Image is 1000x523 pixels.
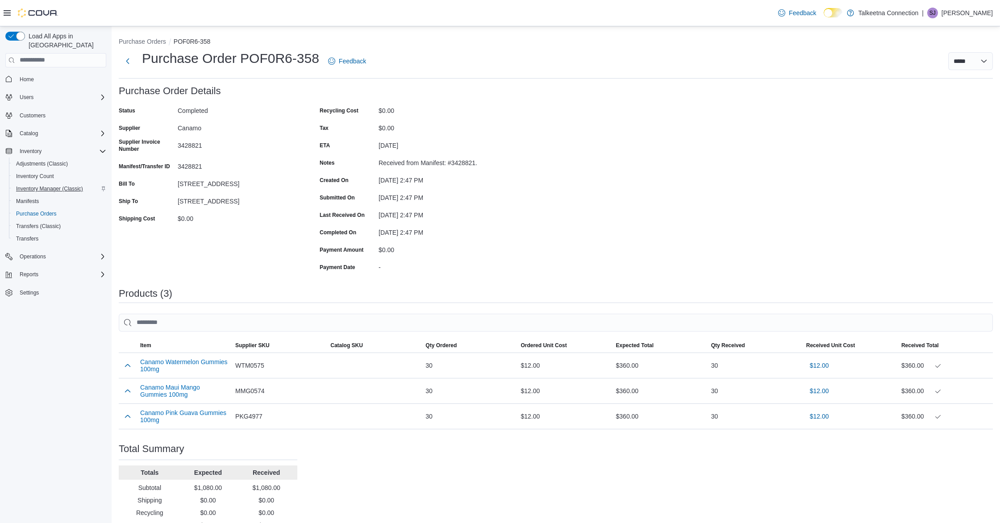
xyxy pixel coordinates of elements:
[325,52,370,70] a: Feedback
[320,125,329,132] label: Tax
[12,196,106,207] span: Manifests
[16,287,106,298] span: Settings
[119,107,135,114] label: Status
[20,148,42,155] span: Inventory
[379,104,498,114] div: $0.00
[239,508,294,517] p: $0.00
[379,208,498,219] div: [DATE] 2:47 PM
[178,104,297,114] div: Completed
[379,121,498,132] div: $0.00
[16,160,68,167] span: Adjustments (Classic)
[119,86,221,96] h3: Purchase Order Details
[422,338,517,353] button: Qty Ordered
[16,74,106,85] span: Home
[320,177,349,184] label: Created On
[119,138,174,153] label: Supplier Invoice Number
[16,251,50,262] button: Operations
[901,342,939,349] span: Received Total
[320,159,334,166] label: Notes
[379,260,498,271] div: -
[16,287,42,298] a: Settings
[9,232,110,245] button: Transfers
[806,342,855,349] span: Received Unit Cost
[140,358,228,373] button: Canamo Watermelon Gummies 100mg
[12,171,58,182] a: Inventory Count
[942,8,993,18] p: [PERSON_NAME]
[181,508,236,517] p: $0.00
[927,8,938,18] div: Stacy Johnson
[810,412,829,421] span: $12.00
[16,128,106,139] span: Catalog
[16,198,39,205] span: Manifests
[320,229,356,236] label: Completed On
[16,92,37,103] button: Users
[708,382,803,400] div: 30
[422,407,517,425] div: 30
[142,50,319,67] h1: Purchase Order POF0R6-358
[178,212,297,222] div: $0.00
[320,107,358,114] label: Recycling Cost
[122,496,177,505] p: Shipping
[612,338,708,353] button: Expected Total
[119,198,138,205] label: Ship To
[708,407,803,425] div: 30
[25,32,106,50] span: Load All Apps in [GEOGRAPHIC_DATA]
[20,76,34,83] span: Home
[178,194,297,205] div: [STREET_ADDRESS]
[16,235,38,242] span: Transfers
[901,360,989,371] div: $360.00
[16,223,61,230] span: Transfers (Classic)
[12,196,42,207] a: Manifests
[122,468,177,477] p: Totals
[2,73,110,86] button: Home
[9,158,110,170] button: Adjustments (Classic)
[320,212,365,219] label: Last Received On
[178,159,297,170] div: 3428821
[20,112,46,119] span: Customers
[12,221,64,232] a: Transfers (Classic)
[239,468,294,477] p: Received
[140,384,228,398] button: Canamo Maui Mango Gummies 100mg
[616,342,654,349] span: Expected Total
[140,342,151,349] span: Item
[178,177,297,187] div: [STREET_ADDRESS]
[379,243,498,253] div: $0.00
[858,8,919,18] p: Talkeetna Connection
[20,94,33,101] span: Users
[612,382,708,400] div: $360.00
[119,444,184,454] h3: Total Summary
[425,342,457,349] span: Qty Ordered
[5,69,106,323] nav: Complex example
[612,407,708,425] div: $360.00
[708,338,803,353] button: Qty Received
[122,508,177,517] p: Recycling
[16,251,106,262] span: Operations
[320,246,363,253] label: Payment Amount
[232,338,327,353] button: Supplier SKU
[235,360,264,371] span: WTM0575
[789,8,816,17] span: Feedback
[2,109,110,122] button: Customers
[181,483,236,492] p: $1,080.00
[119,288,172,299] h3: Products (3)
[9,208,110,220] button: Purchase Orders
[2,286,110,299] button: Settings
[517,357,612,374] div: $12.00
[517,382,612,400] div: $12.00
[239,483,294,492] p: $1,080.00
[16,185,83,192] span: Inventory Manager (Classic)
[330,342,363,349] span: Catalog SKU
[137,338,232,353] button: Item
[20,289,39,296] span: Settings
[379,191,498,201] div: [DATE] 2:47 PM
[119,215,155,222] label: Shipping Cost
[9,183,110,195] button: Inventory Manager (Classic)
[901,411,989,422] div: $360.00
[2,127,110,140] button: Catalog
[12,183,87,194] a: Inventory Manager (Classic)
[806,357,833,374] button: $12.00
[711,342,745,349] span: Qty Received
[12,158,106,169] span: Adjustments (Classic)
[178,121,297,132] div: Canamo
